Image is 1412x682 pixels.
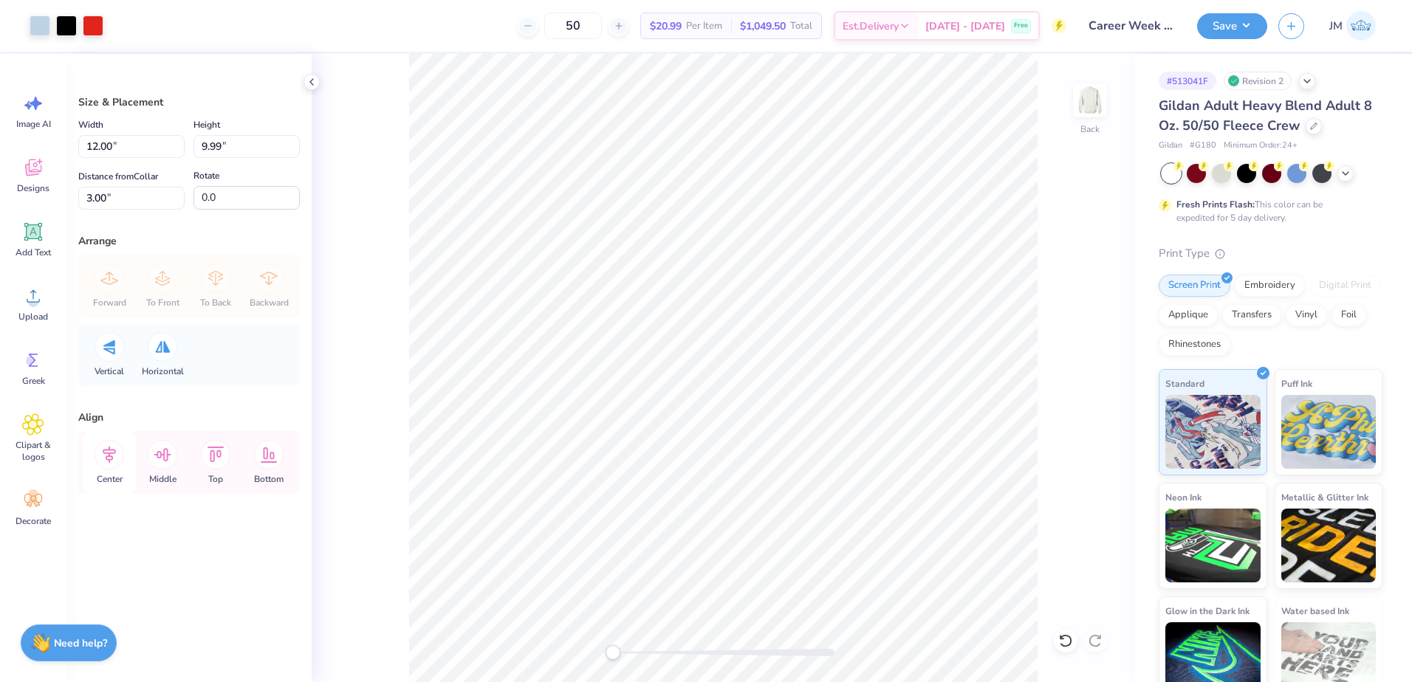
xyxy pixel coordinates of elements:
span: Total [790,18,812,34]
div: Print Type [1159,245,1382,262]
strong: Need help? [54,636,107,650]
div: This color can be expedited for 5 day delivery. [1176,198,1358,224]
a: JM [1323,11,1382,41]
label: Rotate [193,167,219,185]
span: [DATE] - [DATE] [925,18,1005,34]
div: Applique [1159,304,1218,326]
span: Est. Delivery [843,18,899,34]
span: Greek [22,375,45,387]
div: Revision 2 [1224,72,1292,90]
span: Standard [1165,376,1204,391]
div: Size & Placement [78,94,300,110]
span: Per Item [686,18,722,34]
div: Foil [1332,304,1366,326]
span: Bottom [254,473,284,485]
label: Height [193,116,220,134]
div: Screen Print [1159,275,1230,297]
span: Upload [18,311,48,323]
div: # 513041F [1159,72,1216,90]
span: Neon Ink [1165,489,1202,505]
img: Joshua Malaki [1346,11,1376,41]
span: Free [1014,21,1028,31]
label: Width [78,116,103,134]
strong: Fresh Prints Flash: [1176,199,1255,210]
span: Gildan Adult Heavy Blend Adult 8 Oz. 50/50 Fleece Crew [1159,97,1372,134]
span: Glow in the Dark Ink [1165,603,1250,619]
label: Distance from Collar [78,168,158,185]
span: $20.99 [650,18,682,34]
span: Minimum Order: 24 + [1224,139,1298,152]
div: Rhinestones [1159,334,1230,356]
div: Digital Print [1309,275,1381,297]
div: Vinyl [1286,304,1327,326]
img: Puff Ink [1281,395,1377,469]
span: Decorate [16,515,51,527]
img: Neon Ink [1165,509,1261,582]
div: Back [1080,123,1100,136]
span: Metallic & Glitter Ink [1281,489,1368,505]
span: Top [208,473,223,485]
input: – – [544,13,602,39]
span: Clipart & logos [9,439,58,463]
div: Arrange [78,233,300,249]
div: Accessibility label [606,645,620,660]
img: Metallic & Glitter Ink [1281,509,1377,582]
div: Embroidery [1235,275,1305,297]
div: Align [78,410,300,425]
button: Save [1197,13,1267,39]
span: $1,049.50 [740,18,786,34]
span: Horizontal [142,365,184,377]
div: Transfers [1222,304,1281,326]
span: Add Text [16,247,51,258]
span: Gildan [1159,139,1182,152]
span: Center [97,473,123,485]
span: Middle [149,473,176,485]
span: Designs [17,182,49,194]
span: Image AI [16,118,51,130]
span: Vertical [95,365,124,377]
input: Untitled Design [1077,11,1186,41]
img: Back [1075,86,1105,115]
span: Puff Ink [1281,376,1312,391]
img: Standard [1165,395,1261,469]
span: Water based Ink [1281,603,1349,619]
span: JM [1329,18,1343,35]
span: # G180 [1190,139,1216,152]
